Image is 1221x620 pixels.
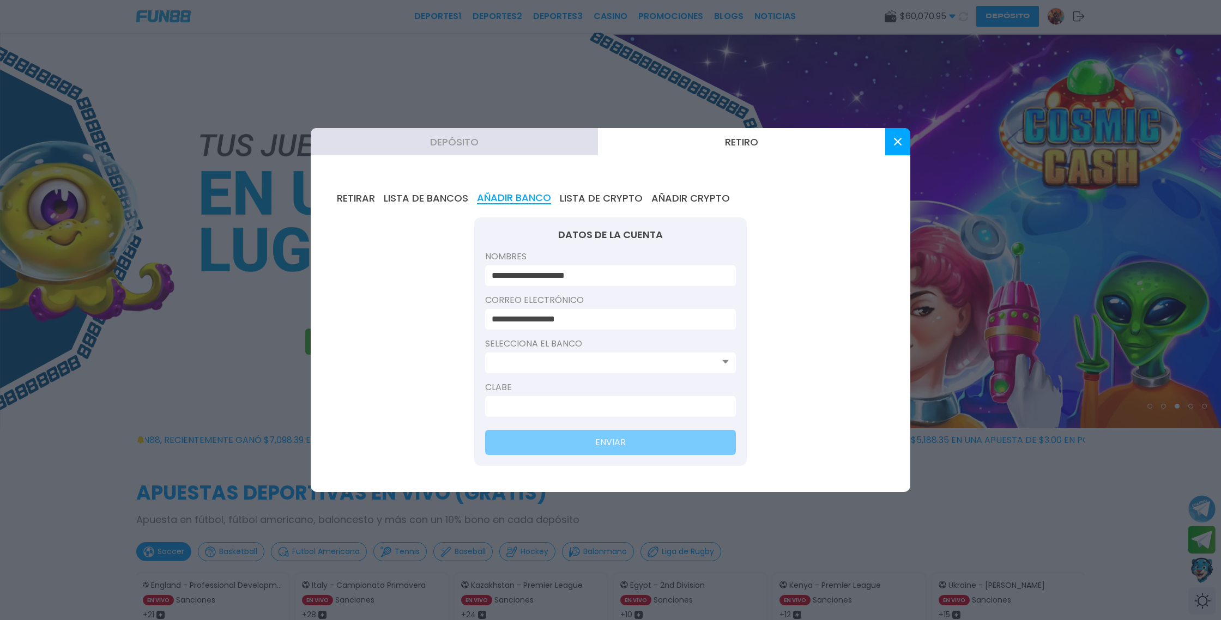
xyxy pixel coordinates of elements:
button: LISTA DE BANCOS [384,192,468,204]
button: LISTA DE CRYPTO [560,192,643,204]
button: Retiro [598,128,885,155]
label: Nombres [485,250,736,263]
button: Depósito [311,128,598,155]
label: Clabe [485,381,736,394]
button: AÑADIR CRYPTO [651,192,730,204]
button: AÑADIR BANCO [477,192,551,204]
button: RETIRAR [337,192,375,204]
button: ENVIAR [485,430,736,455]
div: DATOS DE LA CUENTA [485,228,736,241]
label: Selecciona el banco [485,337,736,350]
label: Correo electrónico [485,294,736,307]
